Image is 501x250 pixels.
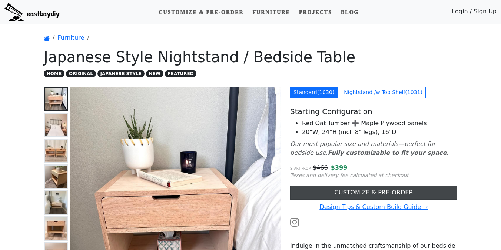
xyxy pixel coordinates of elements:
[452,7,497,19] a: Login / Sign Up
[45,88,67,110] img: Japanese Style Nightstand - Overall
[4,3,60,21] img: eastbaydiy
[296,6,335,19] a: Projects
[313,164,328,171] s: $ 466
[44,33,457,42] nav: breadcrumb
[290,167,311,170] small: Start from
[146,70,163,77] span: NEW
[319,203,428,210] a: Design Tips & Custom Build Guide →
[44,48,457,66] h1: Japanese Style Nightstand / Bedside Table
[302,119,457,128] li: Red Oak lumber ➕ Maple Plywood panels
[302,128,457,137] li: 20"W, 24"H (incl. 8" legs), 16"D
[45,217,67,240] img: Japanese Style Nighstands - Square Legs
[249,6,293,19] a: Furniture
[45,114,67,136] img: Japanese Style Nightstand Pair /w Bed Staging
[290,87,338,98] a: Standard(1030)
[338,6,362,19] a: Blog
[97,70,145,77] span: JAPANESE STYLE
[57,34,84,41] a: Furniture
[165,70,197,77] span: FEATURED
[66,70,96,77] span: ORIGINAL
[290,140,449,156] i: Our most popular size and materials—perfect for bedside use.
[290,186,457,200] a: CUSTOMIZE & PRE-ORDER
[331,164,348,171] span: $ 399
[290,172,409,178] small: Taxes and delivery fee calculated at checkout
[45,191,67,214] img: Japanese Style Nightstand - Floating Configuration
[44,70,64,77] span: HOME
[45,166,67,188] img: Japanese Style Nightstand - Back Panel
[290,218,299,225] a: Watch the build video or pictures on Instagram
[328,149,449,156] b: Fully customizable to fit your space.
[45,140,67,162] img: Japanese Style Nightstand Red Oak Sets
[156,6,246,19] a: Customize & Pre-order
[290,107,457,116] h5: Starting Configuration
[341,87,426,98] a: Nightstand /w Top Shelf(1031)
